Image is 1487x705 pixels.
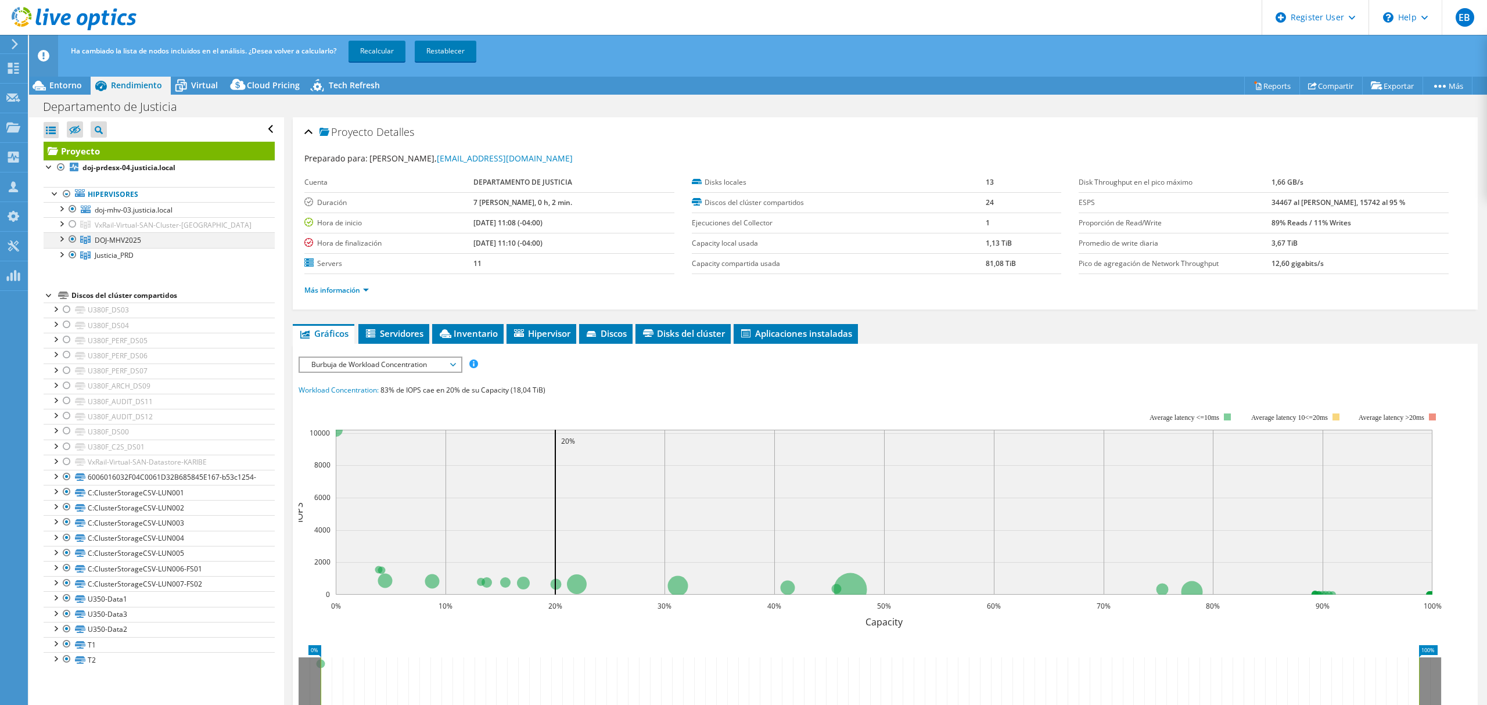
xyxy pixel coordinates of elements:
a: C:ClusterStorageCSV-LUN004 [44,531,275,546]
span: Discos [585,328,627,339]
a: U380F_ARCH_DS09 [44,379,275,394]
span: VxRail-Virtual-SAN-Cluster-[GEOGRAPHIC_DATA] [95,220,252,230]
a: U380F_DS04 [44,318,275,333]
span: doj-mhv-03.justicia.local [95,205,173,215]
a: U380F_PERF_DS07 [44,364,275,379]
a: VxRail-Virtual-SAN-Datastore-KARIBE [44,455,275,470]
b: 1,13 TiB [986,238,1012,248]
a: U380F_AUDIT_DS12 [44,409,275,424]
h1: Departamento de Justicia [38,100,195,113]
b: 7 [PERSON_NAME], 0 h, 2 min. [473,197,572,207]
b: 11 [473,258,482,268]
text: 90% [1316,601,1330,611]
a: doj-mhv-03.justicia.local [44,202,275,217]
a: T2 [44,652,275,667]
label: Cuenta [304,177,473,188]
a: U380F_C2S_DS01 [44,440,275,455]
text: 10% [439,601,452,611]
a: Más información [304,285,369,295]
span: Servidores [364,328,423,339]
b: 1 [986,218,990,228]
text: 0 [326,589,330,599]
label: Disk Throughput en el pico máximo [1079,177,1272,188]
a: C:ClusterStorageCSV-LUN001 [44,485,275,500]
span: Cloud Pricing [247,80,300,91]
a: Reports [1244,77,1300,95]
a: U350-Data1 [44,591,275,606]
b: 81,08 TiB [986,258,1016,268]
a: C:ClusterStorageCSV-LUN006-FS01 [44,561,275,576]
span: Burbuja de Workload Concentration [306,358,455,372]
a: Exportar [1362,77,1423,95]
a: DOJ-MHV2025 [44,232,275,247]
a: Justicia_PRD [44,248,275,263]
a: U380F_PERF_DS05 [44,333,275,348]
label: Proporción de Read/Write [1079,217,1272,229]
a: Más [1423,77,1472,95]
text: 10000 [310,428,330,438]
label: Disks locales [692,177,986,188]
b: 1,66 GB/s [1272,177,1303,187]
text: 100% [1424,601,1442,611]
span: Gráficos [299,328,349,339]
span: Rendimiento [111,80,162,91]
b: [DATE] 11:08 (-04:00) [473,218,543,228]
text: Capacity [865,616,903,628]
label: Capacity compartida usada [692,258,986,269]
a: Proyecto [44,142,275,160]
a: Hipervisores [44,187,275,202]
b: 12,60 gigabits/s [1272,258,1324,268]
text: 60% [987,601,1001,611]
span: Disks del clúster [641,328,725,339]
a: U380F_DS03 [44,303,275,318]
a: C:ClusterStorageCSV-LUN005 [44,546,275,561]
text: 50% [877,601,891,611]
a: [EMAIL_ADDRESS][DOMAIN_NAME] [437,153,573,164]
svg: \n [1383,12,1393,23]
span: Detalles [376,125,414,139]
text: Average latency >20ms [1359,413,1424,422]
text: 20% [561,436,575,446]
text: 2000 [314,557,331,567]
span: Justicia_PRD [95,250,134,260]
a: U380F_DS00 [44,424,275,439]
b: 89% Reads / 11% Writes [1272,218,1351,228]
text: 40% [767,601,781,611]
a: VxRail-Virtual-SAN-Cluster-KARIBE [44,217,275,232]
label: Hora de finalización [304,238,473,249]
span: EB [1456,8,1474,27]
label: Capacity local usada [692,238,986,249]
label: Hora de inicio [304,217,473,229]
b: 24 [986,197,994,207]
text: 6000 [314,492,331,502]
a: T1 [44,637,275,652]
label: Pico de agregación de Network Throughput [1079,258,1272,269]
a: Recalcular [349,41,405,62]
b: 34467 al [PERSON_NAME], 15742 al 95 % [1272,197,1405,207]
span: Tech Refresh [329,80,380,91]
span: Proyecto [319,127,373,138]
a: U380F_PERF_DS06 [44,348,275,363]
a: 6006016032F04C0061D32B685845E167-b53c1254- [44,470,275,485]
text: 20% [548,601,562,611]
span: Virtual [191,80,218,91]
span: DOJ-MHV2025 [95,235,141,245]
label: ESPS [1079,197,1272,208]
label: Discos del clúster compartidos [692,197,986,208]
b: 13 [986,177,994,187]
a: U350-Data3 [44,607,275,622]
a: C:ClusterStorageCSV-LUN002 [44,500,275,515]
span: Hipervisor [512,328,570,339]
label: Ejecuciones del Collector [692,217,986,229]
tspan: Average latency <=10ms [1150,413,1219,422]
span: Workload Concentration: [299,385,379,395]
a: Restablecer [415,41,476,62]
a: doj-prdesx-04.justicia.local [44,160,275,175]
label: Promedio de write diaria [1079,238,1272,249]
a: Compartir [1299,77,1363,95]
div: Discos del clúster compartidos [71,289,275,303]
text: 80% [1206,601,1220,611]
text: 0% [331,601,341,611]
a: U380F_AUDIT_DS11 [44,394,275,409]
a: U350-Data2 [44,622,275,637]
